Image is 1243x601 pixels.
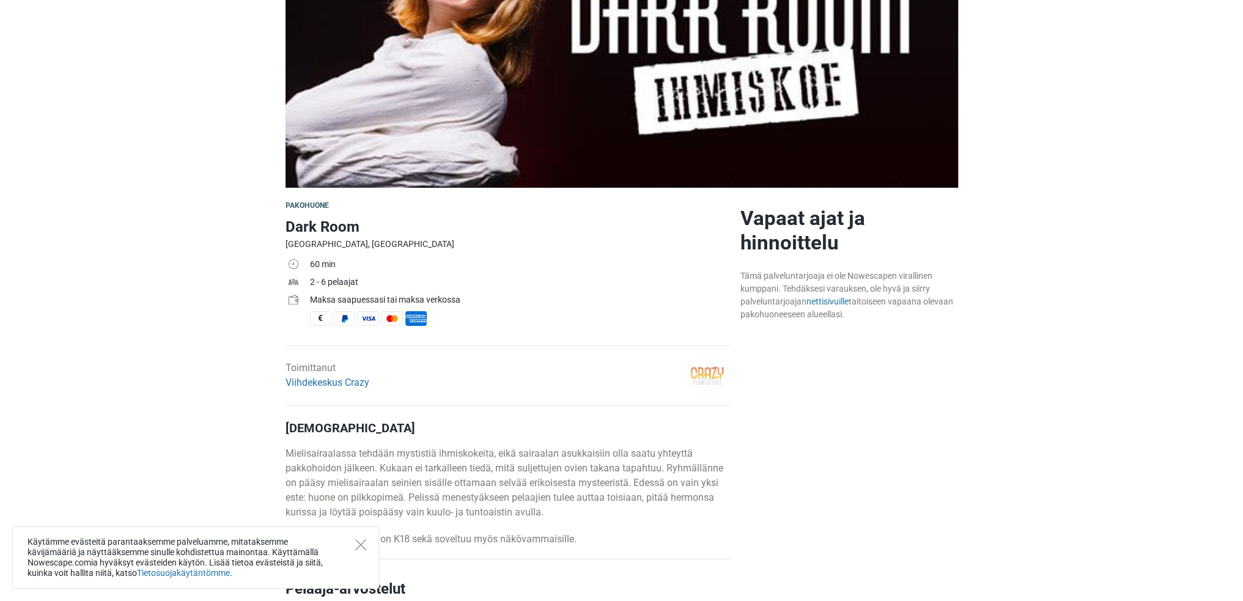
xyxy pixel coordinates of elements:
[355,539,366,550] button: Close
[12,526,379,589] div: Käytämme evästeitä parantaaksemme palveluamme, mitataksemme kävijämääriä ja näyttääksemme sinulle...
[740,206,958,255] h2: Vapaat ajat ja hinnoittelu
[137,568,230,578] a: Tietosuojakäytäntömme
[806,297,849,306] a: nettisivuille
[310,275,731,292] td: 2 - 6 pelaajat
[405,311,427,326] span: American Express
[286,238,731,251] div: [GEOGRAPHIC_DATA], [GEOGRAPHIC_DATA]
[358,311,379,326] span: Visa
[334,311,355,326] span: PayPal
[286,421,731,435] h4: [DEMOGRAPHIC_DATA]
[310,257,731,275] td: 60 min
[310,311,331,326] span: Käteinen
[286,361,369,390] div: Toimittanut
[684,352,731,399] img: 443cb001c138b256l.png
[286,446,731,520] p: Mielisairaalassa tehdään mystistiä ihmiskokeita, eikä sairaalan asukkaisiin olla saatu yhteyttä p...
[286,201,330,210] span: Pakohuone
[382,311,403,326] span: MasterCard
[286,532,731,547] p: Dark Room: ihmiskoe on K18 sekä soveltuu myös näkövammaisille.
[310,293,731,306] div: Maksa saapuessasi tai maksa verkossa
[286,377,369,388] a: Viihdekeskus Crazy
[286,216,731,238] h1: Dark Room
[740,270,958,321] div: Tämä palveluntarjoaja ei ole Nowescapen virallinen kumppani. Tehdäksesi varauksen, ole hyvä ja si...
